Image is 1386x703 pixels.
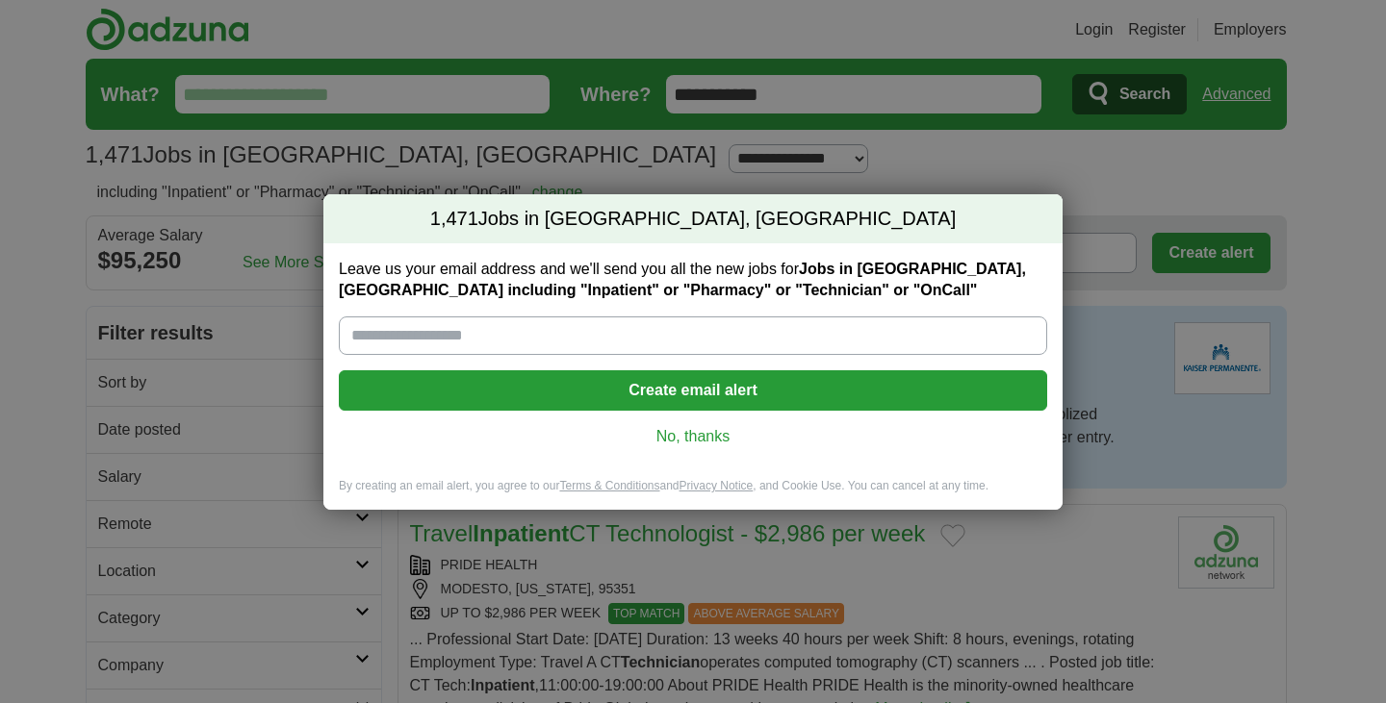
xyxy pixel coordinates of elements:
span: 1,471 [430,206,478,233]
div: By creating an email alert, you agree to our and , and Cookie Use. You can cancel at any time. [323,478,1063,510]
h2: Jobs in [GEOGRAPHIC_DATA], [GEOGRAPHIC_DATA] [323,194,1063,244]
button: Create email alert [339,370,1047,411]
label: Leave us your email address and we'll send you all the new jobs for [339,259,1047,301]
a: Terms & Conditions [559,479,659,492]
a: No, thanks [354,426,1032,447]
a: Privacy Notice [680,479,754,492]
